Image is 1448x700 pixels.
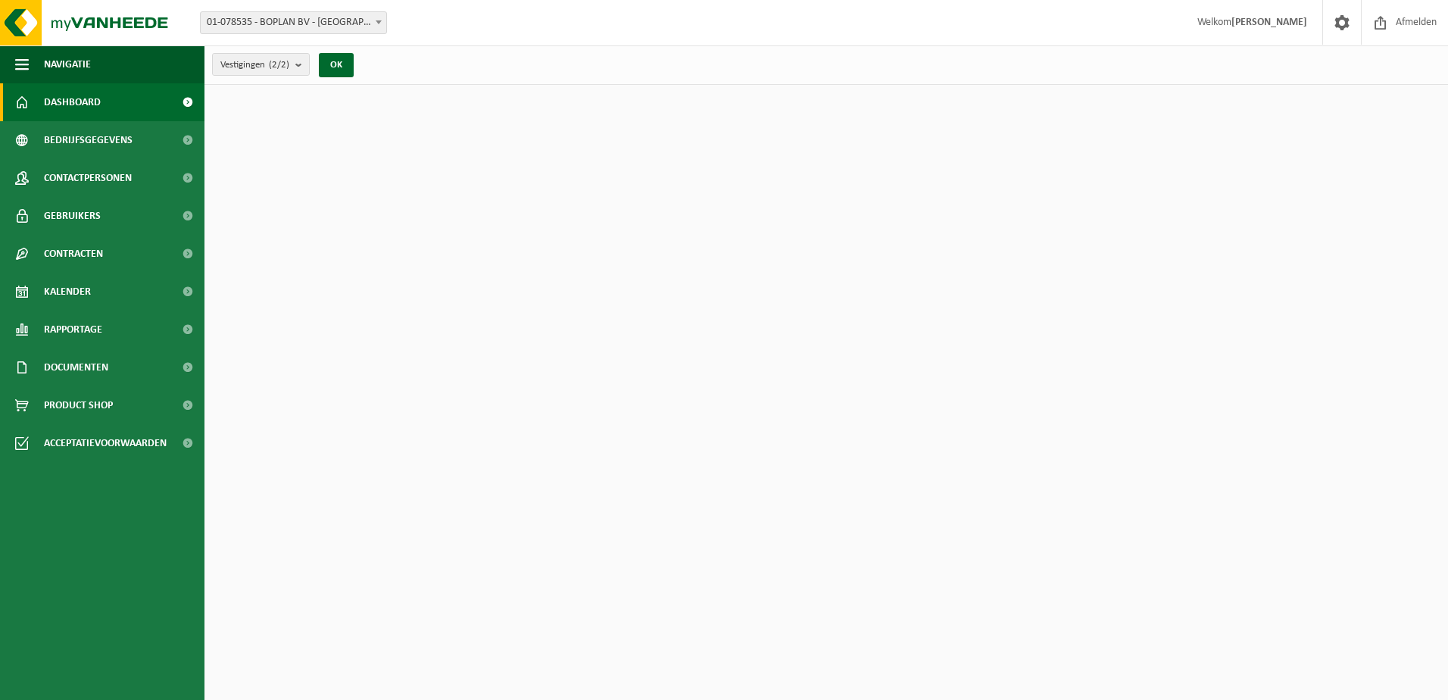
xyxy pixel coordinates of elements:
[44,273,91,311] span: Kalender
[269,60,289,70] count: (2/2)
[44,235,103,273] span: Contracten
[44,45,91,83] span: Navigatie
[201,12,386,33] span: 01-078535 - BOPLAN BV - MOORSELE
[44,424,167,462] span: Acceptatievoorwaarden
[44,311,102,348] span: Rapportage
[220,54,289,77] span: Vestigingen
[44,386,113,424] span: Product Shop
[212,53,310,76] button: Vestigingen(2/2)
[44,197,101,235] span: Gebruikers
[1231,17,1307,28] strong: [PERSON_NAME]
[319,53,354,77] button: OK
[44,159,132,197] span: Contactpersonen
[44,83,101,121] span: Dashboard
[44,121,133,159] span: Bedrijfsgegevens
[44,348,108,386] span: Documenten
[200,11,387,34] span: 01-078535 - BOPLAN BV - MOORSELE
